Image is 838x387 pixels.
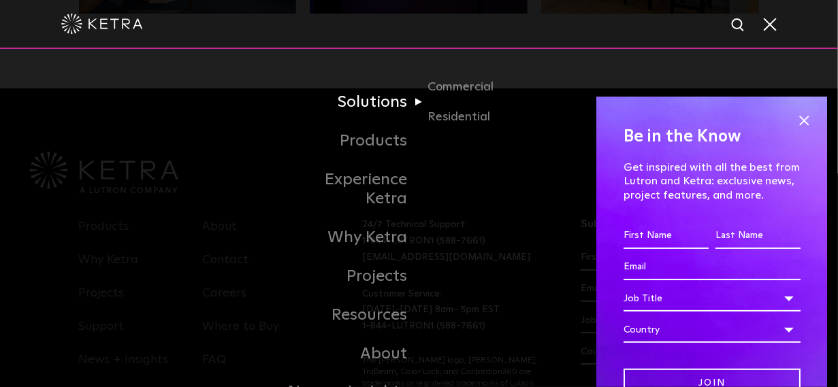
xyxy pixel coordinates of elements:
[428,78,558,107] a: Commercial
[730,17,747,34] img: search icon
[61,14,143,34] img: ketra-logo-2019-white
[280,161,419,219] a: Experience Ketra
[280,83,419,122] a: Solutions
[280,257,419,296] a: Projects
[715,223,801,249] input: Last Name
[624,286,801,312] div: Job Title
[624,161,801,203] p: Get inspired with all the best from Lutron and Ketra: exclusive news, project features, and more.
[624,124,801,150] h4: Be in the Know
[624,223,709,249] input: First Name
[280,218,419,257] a: Why Ketra
[624,317,801,343] div: Country
[280,122,419,161] a: Products
[280,296,419,335] a: Resources
[624,254,801,280] input: Email
[428,107,558,127] a: Residential
[280,335,419,373] a: About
